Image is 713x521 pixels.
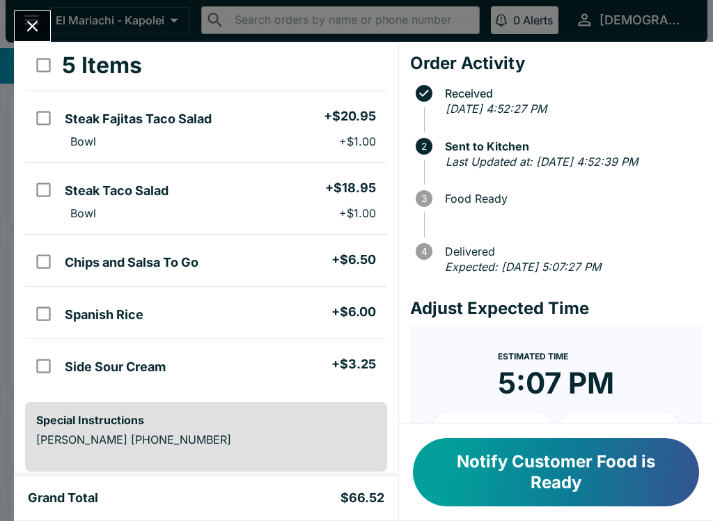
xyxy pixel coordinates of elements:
[498,351,568,361] span: Estimated Time
[410,298,702,319] h4: Adjust Expected Time
[410,53,702,74] h4: Order Activity
[70,134,96,148] p: Bowl
[438,87,702,100] span: Received
[498,365,614,401] time: 5:07 PM
[421,141,427,152] text: 2
[331,356,376,373] h5: + $3.25
[325,180,376,196] h5: + $18.95
[28,490,98,506] h5: Grand Total
[65,306,143,323] h5: Spanish Rice
[438,245,702,258] span: Delivered
[421,246,427,257] text: 4
[446,102,547,116] em: [DATE] 4:52:27 PM
[15,11,50,41] button: Close
[446,155,638,169] em: Last Updated at: [DATE] 4:52:39 PM
[558,412,680,447] button: + 20
[438,192,702,205] span: Food Ready
[331,251,376,268] h5: + $6.50
[339,206,376,220] p: + $1.00
[62,52,142,79] h3: 5 Items
[70,206,96,220] p: Bowl
[339,134,376,148] p: + $1.00
[432,412,554,447] button: + 10
[25,40,387,391] table: orders table
[445,260,601,274] em: Expected: [DATE] 5:07:27 PM
[65,359,166,375] h5: Side Sour Cream
[65,254,198,271] h5: Chips and Salsa To Go
[324,108,376,125] h5: + $20.95
[421,193,427,204] text: 3
[65,111,212,127] h5: Steak Fajitas Taco Salad
[340,490,384,506] h5: $66.52
[438,140,702,153] span: Sent to Kitchen
[331,304,376,320] h5: + $6.00
[65,182,169,199] h5: Steak Taco Salad
[413,438,699,506] button: Notify Customer Food is Ready
[36,433,376,446] p: [PERSON_NAME] [PHONE_NUMBER]
[36,413,376,427] h6: Special Instructions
